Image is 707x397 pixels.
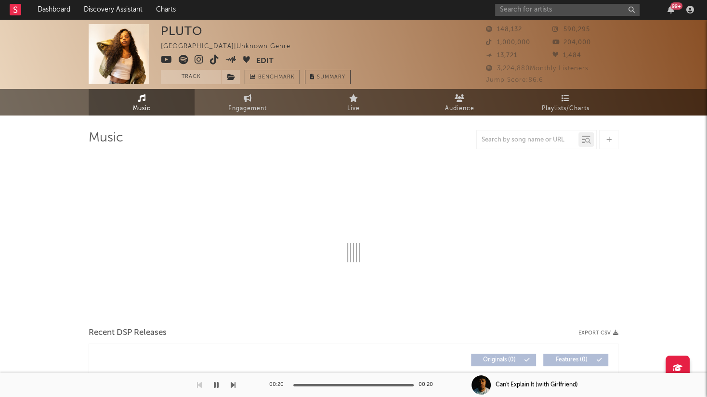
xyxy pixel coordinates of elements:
button: Edit [256,55,274,67]
button: Summary [305,70,351,84]
span: Recent DSP Releases [89,327,167,339]
span: Benchmark [258,72,295,83]
span: 590,295 [552,26,590,33]
a: Benchmark [245,70,300,84]
div: Can't Explain It (with Girlfriend) [496,381,578,389]
span: Engagement [228,103,267,115]
button: Export CSV [578,330,618,336]
span: Features ( 0 ) [550,357,594,363]
button: Track [161,70,221,84]
input: Search for artists [495,4,640,16]
span: Live [347,103,360,115]
span: 204,000 [552,39,591,46]
span: 13,721 [486,52,517,59]
div: 00:20 [269,379,288,391]
span: Summary [317,75,345,80]
div: 99 + [670,2,682,10]
span: 1,484 [552,52,581,59]
div: 00:20 [419,379,438,391]
span: Playlists/Charts [542,103,589,115]
span: 1,000,000 [486,39,530,46]
span: Jump Score: 86.6 [486,77,543,83]
div: [GEOGRAPHIC_DATA] | Unknown Genre [161,41,301,52]
a: Live [301,89,406,115]
span: Originals ( 0 ) [477,357,522,363]
button: Features(0) [543,354,608,366]
input: Search by song name or URL [477,136,578,144]
a: Engagement [195,89,301,115]
span: Music [133,103,151,115]
button: 99+ [668,6,674,13]
button: Originals(0) [471,354,536,366]
span: Audience [445,103,474,115]
span: 3,224,880 Monthly Listeners [486,65,589,72]
span: 148,132 [486,26,522,33]
div: PLUTO [161,24,203,38]
a: Playlists/Charts [512,89,618,115]
a: Music [89,89,195,115]
a: Audience [406,89,512,115]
